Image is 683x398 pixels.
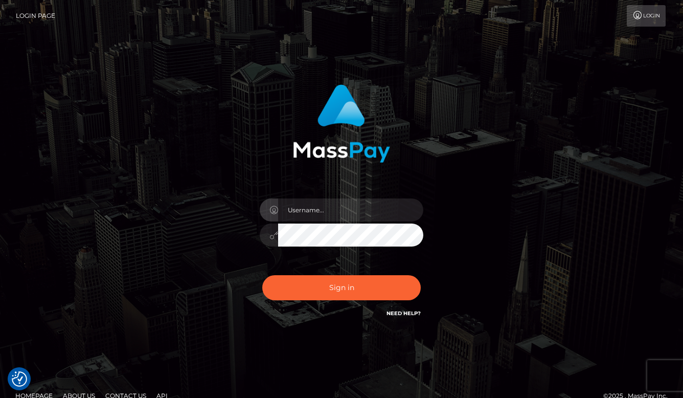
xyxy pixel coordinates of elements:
a: Login [627,5,666,27]
button: Sign in [262,275,421,300]
img: MassPay Login [293,84,390,163]
button: Consent Preferences [12,371,27,387]
a: Login Page [16,5,55,27]
input: Username... [278,198,423,222]
img: Revisit consent button [12,371,27,387]
a: Need Help? [386,310,421,317]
